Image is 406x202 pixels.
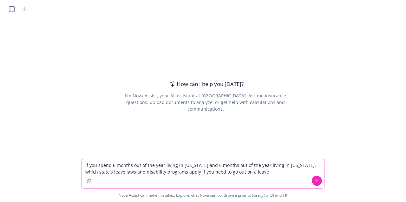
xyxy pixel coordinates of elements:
a: TR [283,193,287,198]
textarea: If you spend 6 months out of the year living in [US_STATE] and 6 months out of the year living in... [82,159,324,188]
div: How can I help you [DATE]? [168,80,244,88]
span: Nova Assist can make mistakes. Explore what Nova can do: Browse prompt library for and [119,189,287,202]
a: BI [270,193,274,198]
div: I'm Nova Assist, your AI assistant at [GEOGRAPHIC_DATA]. Ask me insurance questions, upload docum... [116,92,295,112]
